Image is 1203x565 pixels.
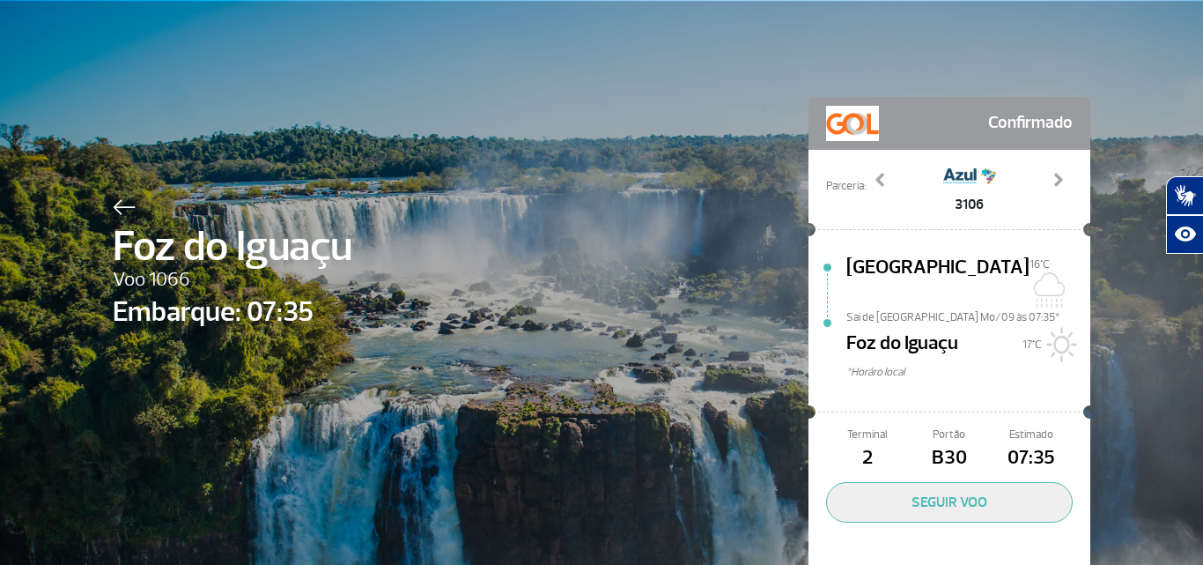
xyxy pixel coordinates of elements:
[1030,272,1065,308] img: Nublado
[943,194,996,215] span: 3106
[991,427,1073,443] span: Estimado
[988,106,1073,141] span: Confirmado
[1166,215,1203,254] button: Abrir recursos assistivos.
[1166,176,1203,215] button: Abrir tradutor de língua de sinais.
[908,443,990,473] span: B30
[1166,176,1203,254] div: Plugin de acessibilidade da Hand Talk.
[113,291,352,333] span: Embarque: 07:35
[908,427,990,443] span: Portão
[826,482,1073,523] button: SEGUIR VOO
[846,329,958,364] span: Foz do Iguaçu
[846,364,1090,381] span: *Horáro local
[846,309,1090,322] span: Sai de [GEOGRAPHIC_DATA] Mo/09 às 07:35*
[1042,327,1077,362] img: Sol
[846,253,1030,309] span: [GEOGRAPHIC_DATA]
[113,265,352,295] span: Voo 1066
[826,427,908,443] span: Terminal
[113,215,352,279] span: Foz do Iguaçu
[1030,257,1050,271] span: 16°C
[826,178,866,195] span: Parceria:
[826,443,908,473] span: 2
[991,443,1073,473] span: 07:35
[1022,338,1042,352] span: 17°C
